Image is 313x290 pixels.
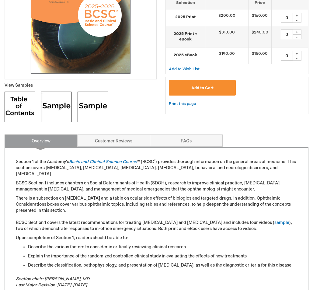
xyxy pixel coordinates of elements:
[205,47,249,64] td: $190.00
[191,86,214,90] span: Add to Cart
[77,135,150,147] a: Customer Reviews
[205,26,249,47] td: $310.00
[281,30,293,39] input: Qty
[150,135,223,147] a: FAQs
[5,135,78,147] a: Overview
[16,235,297,241] p: Upon completion of Section 1, readers should be able to:
[16,276,89,288] em: Section chair: [PERSON_NAME], MD Last Major Revision: [DATE]-[DATE]
[274,220,289,225] a: sample
[5,82,157,89] p: View Samples
[28,244,297,250] li: Describe the various factors to consider in critically reviewing clinical research
[292,30,301,35] div: +
[169,14,202,20] strong: 2025 Print
[248,47,271,64] td: $150.00
[281,13,293,23] input: Qty
[248,9,271,26] td: $160.00
[205,9,249,26] td: $200.00
[248,26,271,47] td: $240.00
[28,253,297,259] li: Explain the importance of the randomized controlled clinical study in evaluating the effects of n...
[78,92,108,122] img: Click to view
[154,159,155,162] sup: ®
[41,92,71,122] img: Click to view
[169,52,202,58] strong: 2025 eBook
[16,159,297,177] p: Section 1 of the Academy's ™ (BCSC ) provides thorough information on the general areas of medici...
[292,13,301,18] div: +
[28,262,297,268] li: Describe the classification, pathophysiology, and presentation of [MEDICAL_DATA], as well as the ...
[281,51,293,61] input: Qty
[169,80,235,96] button: Add to Cart
[169,100,196,108] a: Print this page
[169,31,202,42] strong: 2025 Print + eBook
[169,67,200,72] span: Add to Wish List
[292,51,301,56] div: +
[16,180,297,192] p: BCSC Section 1 includes chapters on Social Determinants of Health (SDOH), research to improve cli...
[16,195,297,232] p: There is a subsection on [MEDICAL_DATA] and a table on ocular side effects of biologics and targe...
[69,159,137,164] a: Basic and Clinical Science Course
[292,34,301,39] div: -
[292,56,301,61] div: -
[169,66,200,72] a: Add to Wish List
[5,92,35,122] img: Click to view
[292,18,301,23] div: -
